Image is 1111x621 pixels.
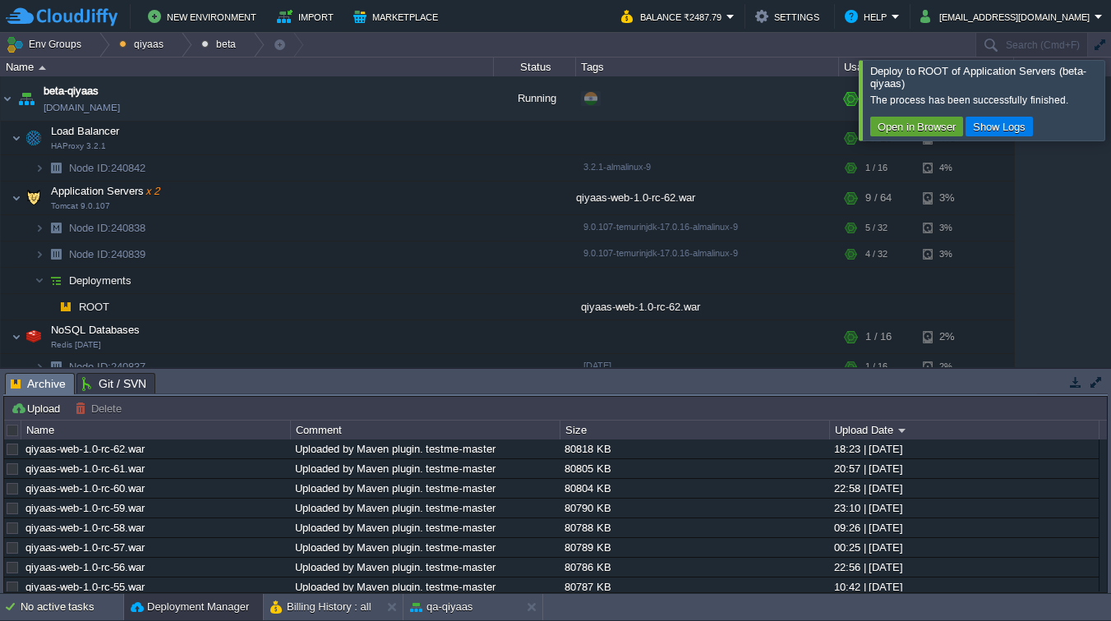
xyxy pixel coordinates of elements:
a: qiyaas-web-1.0-rc-58.war [25,522,145,534]
div: 1 / 16 [865,320,892,353]
span: Git / SVN [82,374,146,393]
span: 9.0.107-temurinjdk-17.0.16-almalinux-9 [583,248,738,258]
div: 80788 KB [560,518,828,537]
div: 4 / 32 [865,241,887,267]
span: [DATE] [583,361,611,370]
span: Load Balancer [49,124,122,138]
button: Show Logs [968,119,1030,134]
a: qiyaas-web-1.0-rc-62.war [25,443,145,455]
div: 80787 KB [560,577,828,596]
div: 00:25 | [DATE] [830,538,1098,557]
button: [EMAIL_ADDRESS][DOMAIN_NAME] [920,7,1095,26]
span: 240837 [67,360,148,374]
img: AMDAwAAAACH5BAEAAAAALAAAAAABAAEAAAICRAEAOw== [22,320,45,353]
img: AMDAwAAAACH5BAEAAAAALAAAAAABAAEAAAICRAEAOw== [12,320,21,353]
button: Import [277,7,339,26]
a: Node ID:240842 [67,161,148,175]
button: beta [201,33,242,56]
img: AMDAwAAAACH5BAEAAAAALAAAAAABAAEAAAICRAEAOw== [44,155,67,181]
button: Deployment Manager [131,599,249,615]
div: 1 / 16 [865,155,887,181]
img: AMDAwAAAACH5BAEAAAAALAAAAAABAAEAAAICRAEAOw== [15,76,38,121]
button: Settings [755,7,824,26]
div: Uploaded by Maven plugin. testme-master [291,479,559,498]
img: AMDAwAAAACH5BAEAAAAALAAAAAABAAEAAAICRAEAOw== [35,215,44,241]
img: AMDAwAAAACH5BAEAAAAALAAAAAABAAEAAAICRAEAOw== [44,215,67,241]
div: 22:56 | [DATE] [830,558,1098,577]
button: qa-qiyaas [410,599,473,615]
button: Help [845,7,892,26]
div: Tags [577,57,838,76]
button: Upload [11,401,65,416]
img: AMDAwAAAACH5BAEAAAAALAAAAAABAAEAAAICRAEAOw== [54,294,77,320]
img: AMDAwAAAACH5BAEAAAAALAAAAAABAAEAAAICRAEAOw== [12,122,21,154]
div: Size [561,421,829,439]
button: Marketplace [353,7,443,26]
div: Uploaded by Maven plugin. testme-master [291,577,559,596]
span: Archive [11,374,66,394]
span: HAProxy 3.2.1 [51,141,106,151]
span: Node ID: [69,248,111,260]
a: [DOMAIN_NAME] [44,99,120,116]
div: Uploaded by Maven plugin. testme-master [291,439,559,458]
img: AMDAwAAAACH5BAEAAAAALAAAAAABAAEAAAICRAEAOw== [44,294,54,320]
div: qiyaas-web-1.0-rc-62.war [576,182,839,214]
span: Application Servers [49,184,162,198]
img: AMDAwAAAACH5BAEAAAAALAAAAAABAAEAAAICRAEAOw== [35,354,44,379]
div: 22:58 | [DATE] [830,479,1098,498]
span: Tomcat 9.0.107 [51,201,110,211]
a: Node ID:240837 [67,360,148,374]
button: Open in Browser [873,119,961,134]
a: Deployments [67,274,134,287]
div: 80786 KB [560,558,828,577]
div: Uploaded by Maven plugin. testme-master [291,499,559,517]
a: ROOT [77,300,112,314]
button: Delete [75,401,127,416]
div: Uploaded by Maven plugin. testme-master [291,558,559,577]
a: qiyaas-web-1.0-rc-61.war [25,462,145,475]
a: Load BalancerHAProxy 3.2.1 [49,125,122,137]
img: AMDAwAAAACH5BAEAAAAALAAAAAABAAEAAAICRAEAOw== [44,268,67,293]
div: 2% [923,320,976,353]
div: Status [495,57,575,76]
div: 3% [923,241,976,267]
a: Application Serversx 2Tomcat 9.0.107 [49,185,162,197]
img: AMDAwAAAACH5BAEAAAAALAAAAAABAAEAAAICRAEAOw== [39,66,46,70]
a: Node ID:240838 [67,221,148,235]
div: 80804 KB [560,479,828,498]
span: NoSQL Databases [49,323,142,337]
div: Comment [292,421,560,439]
div: 80790 KB [560,499,828,517]
span: beta-qiyaas [44,83,99,99]
div: Uploaded by Maven plugin. testme-master [291,538,559,557]
img: AMDAwAAAACH5BAEAAAAALAAAAAABAAEAAAICRAEAOw== [44,241,67,267]
div: 20:57 | [DATE] [830,459,1098,478]
div: 80818 KB [560,439,828,458]
img: AMDAwAAAACH5BAEAAAAALAAAAAABAAEAAAICRAEAOw== [1,76,14,121]
div: Name [22,421,290,439]
div: Running [494,76,576,121]
div: 80805 KB [560,459,828,478]
img: AMDAwAAAACH5BAEAAAAALAAAAAABAAEAAAICRAEAOw== [35,241,44,267]
div: 9 / 64 [865,182,892,214]
a: NoSQL DatabasesRedis [DATE] [49,324,142,336]
div: Usage [840,57,1013,76]
div: The process has been successfully finished. [870,94,1100,107]
button: New Environment [148,7,261,26]
div: 3% [923,182,976,214]
div: qiyaas-web-1.0-rc-62.war [576,294,839,320]
div: 3% [923,215,976,241]
a: qiyaas-web-1.0-rc-59.war [25,502,145,514]
a: qiyaas-web-1.0-rc-57.war [25,541,145,554]
button: Balance ₹2487.79 [621,7,726,26]
div: 09:26 | [DATE] [830,518,1098,537]
span: Redis [DATE] [51,340,101,350]
img: AMDAwAAAACH5BAEAAAAALAAAAAABAAEAAAICRAEAOw== [35,155,44,181]
img: AMDAwAAAACH5BAEAAAAALAAAAAABAAEAAAICRAEAOw== [12,182,21,214]
a: qiyaas-web-1.0-rc-60.war [25,482,145,494]
a: qiyaas-web-1.0-rc-56.war [25,561,145,573]
span: 240839 [67,247,148,261]
a: Node ID:240839 [67,247,148,261]
button: qiyaas [119,33,169,56]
